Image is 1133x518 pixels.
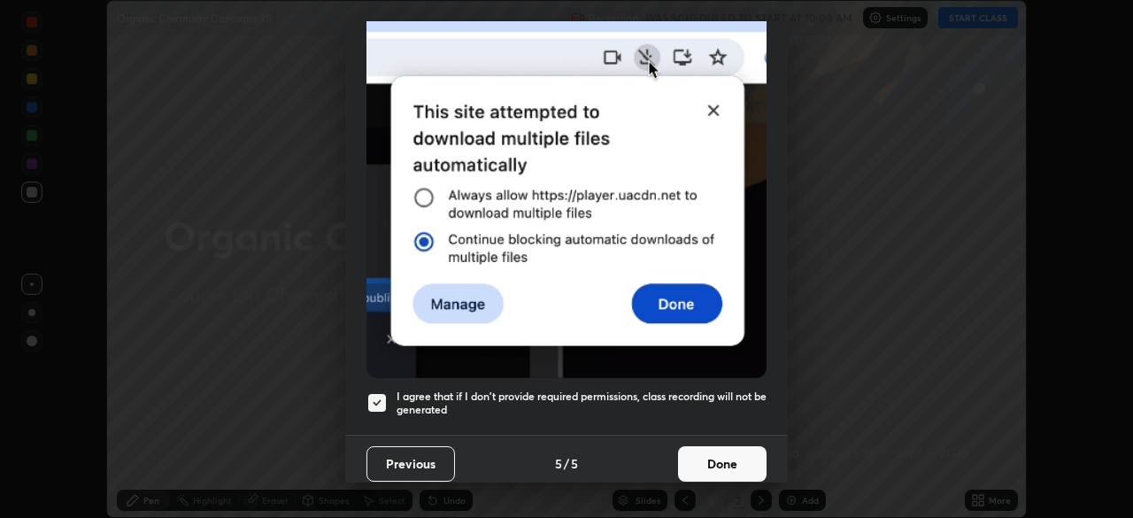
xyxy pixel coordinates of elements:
h4: 5 [571,454,578,473]
h4: 5 [555,454,562,473]
h4: / [564,454,569,473]
h5: I agree that if I don't provide required permissions, class recording will not be generated [397,390,767,417]
button: Done [678,446,767,482]
button: Previous [366,446,455,482]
